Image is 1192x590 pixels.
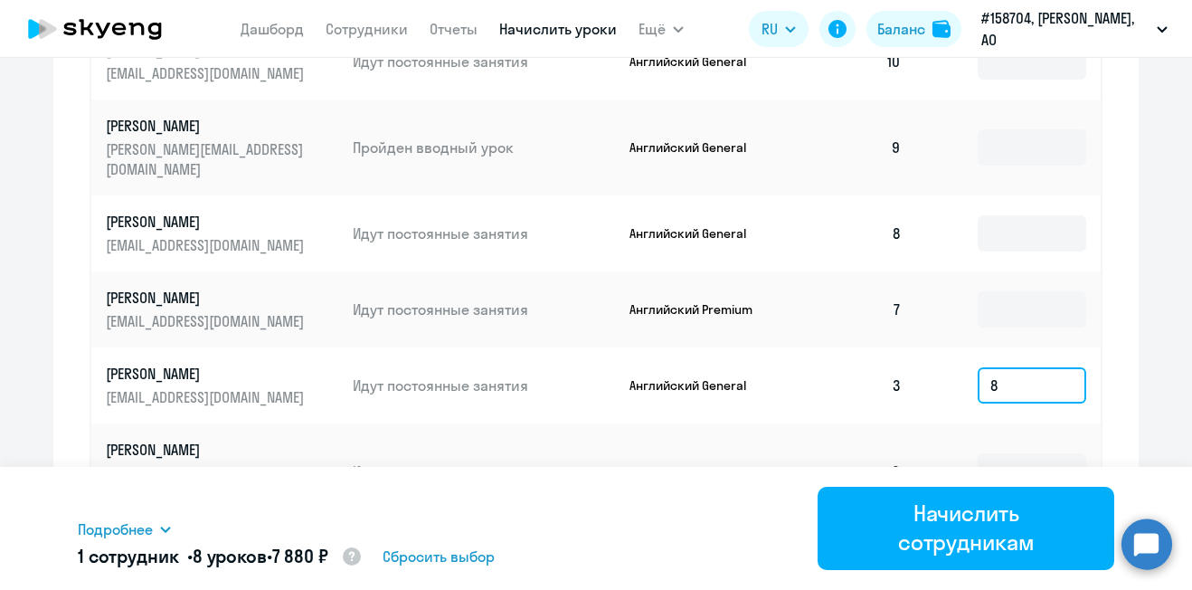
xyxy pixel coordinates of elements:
[818,487,1114,570] button: Начислить сотрудникам
[106,116,338,179] a: [PERSON_NAME][PERSON_NAME][EMAIL_ADDRESS][DOMAIN_NAME]
[353,138,615,157] p: Пройден вводный урок
[790,423,916,519] td: 9
[106,116,308,136] p: [PERSON_NAME]
[106,440,338,503] a: [PERSON_NAME][PERSON_NAME][EMAIL_ADDRESS][DOMAIN_NAME]
[106,364,338,407] a: [PERSON_NAME][EMAIL_ADDRESS][DOMAIN_NAME]
[241,20,304,38] a: Дашборд
[106,288,338,331] a: [PERSON_NAME][EMAIL_ADDRESS][DOMAIN_NAME]
[78,544,363,571] h5: 1 сотрудник • •
[106,212,338,255] a: [PERSON_NAME][EMAIL_ADDRESS][DOMAIN_NAME]
[629,139,765,156] p: Английский General
[877,18,925,40] div: Баланс
[499,20,617,38] a: Начислить уроки
[790,271,916,347] td: 7
[106,212,308,232] p: [PERSON_NAME]
[106,40,338,83] a: [PERSON_NAME][EMAIL_ADDRESS][DOMAIN_NAME]
[326,20,408,38] a: Сотрудники
[106,139,308,179] p: [PERSON_NAME][EMAIL_ADDRESS][DOMAIN_NAME]
[790,100,916,195] td: 9
[639,18,666,40] span: Ещё
[353,52,615,71] p: Идут постоянные занятия
[932,20,951,38] img: balance
[106,463,308,503] p: [PERSON_NAME][EMAIL_ADDRESS][DOMAIN_NAME]
[383,546,495,567] span: Сбросить выбор
[629,377,765,394] p: Английский General
[843,499,1089,557] div: Начислить сотрудникам
[106,288,308,308] p: [PERSON_NAME]
[78,519,153,540] span: Подробнее
[749,11,809,47] button: RU
[106,440,308,460] p: [PERSON_NAME]
[790,347,916,423] td: 3
[790,24,916,100] td: 10
[193,545,267,567] span: 8 уроков
[790,195,916,271] td: 8
[106,364,308,384] p: [PERSON_NAME]
[762,18,778,40] span: RU
[430,20,478,38] a: Отчеты
[353,224,615,243] p: Идут постоянные занятия
[106,63,308,83] p: [EMAIL_ADDRESS][DOMAIN_NAME]
[972,7,1177,51] button: #158704, [PERSON_NAME], АО
[106,387,308,407] p: [EMAIL_ADDRESS][DOMAIN_NAME]
[353,300,615,319] p: Идут постоянные занятия
[272,545,328,567] span: 7 880 ₽
[106,235,308,255] p: [EMAIL_ADDRESS][DOMAIN_NAME]
[353,376,615,395] p: Идут постоянные занятия
[106,311,308,331] p: [EMAIL_ADDRESS][DOMAIN_NAME]
[353,462,615,481] p: Идут постоянные занятия
[629,463,765,480] p: Английский General
[866,11,961,47] button: Балансbalance
[629,225,765,242] p: Английский General
[981,7,1149,51] p: #158704, [PERSON_NAME], АО
[629,53,765,70] p: Английский General
[629,301,765,318] p: Английский Premium
[639,11,684,47] button: Ещё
